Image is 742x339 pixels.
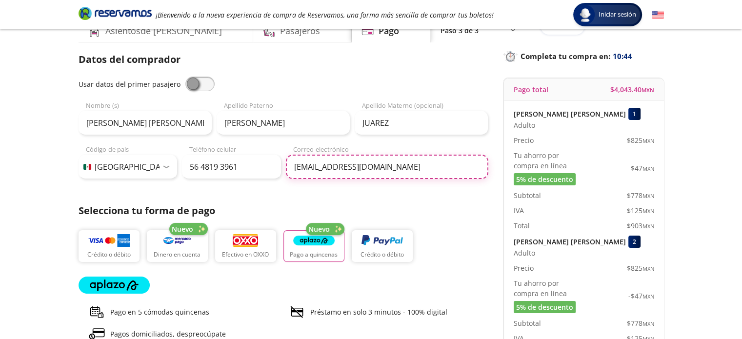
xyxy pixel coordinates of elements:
[503,49,664,63] p: Completa tu compra en :
[87,250,131,259] p: Crédito o débito
[642,207,654,215] small: MXN
[595,10,640,20] span: Iniciar sesión
[154,250,201,259] p: Dinero en cuenta
[217,111,350,135] input: Apellido Paterno
[613,51,632,62] span: 10:44
[79,6,152,23] a: Brand Logo
[642,137,654,144] small: MXN
[516,174,573,184] span: 5% de descuento
[352,230,413,262] button: Crédito o débito
[105,24,222,38] h4: Asientos de [PERSON_NAME]
[441,25,479,36] p: Paso 3 de 3
[514,278,584,299] p: Tu ahorro por compra en línea
[642,86,654,94] small: MXN
[514,120,535,130] span: Adulto
[627,263,654,273] span: $ 825
[514,237,626,247] p: [PERSON_NAME] [PERSON_NAME]
[642,165,654,172] small: MXN
[514,150,584,171] p: Tu ahorro por compra en línea
[628,236,641,248] div: 2
[79,203,488,218] p: Selecciona tu forma de pago
[290,250,338,259] p: Pago a quincenas
[83,164,91,170] img: MX
[79,52,488,67] p: Datos del comprador
[514,263,534,273] p: Precio
[283,230,344,262] button: Pago a quincenas
[642,192,654,199] small: MXN
[628,291,654,301] span: -$ 47
[627,190,654,200] span: $ 778
[147,230,208,262] button: Dinero en cuenta
[310,307,447,317] p: Préstamo en solo 3 minutos - 100% digital
[280,24,320,38] h4: Pasajeros
[642,222,654,230] small: MXN
[642,293,654,300] small: MXN
[628,108,641,120] div: 1
[172,224,193,234] span: Nuevo
[355,111,488,135] input: Apellido Materno (opcional)
[79,111,212,135] input: Nombre (s)
[79,80,180,89] span: Usar datos del primer pasajero
[627,205,654,216] span: $ 125
[514,248,535,258] span: Adulto
[627,318,654,328] span: $ 778
[308,224,330,234] span: Nuevo
[642,265,654,272] small: MXN
[222,250,269,259] p: Efectivo en OXXO
[627,220,654,231] span: $ 903
[286,155,488,179] input: Correo electrónico
[516,302,573,312] span: 5% de descuento
[514,135,534,145] p: Precio
[610,84,654,95] span: $ 4,043.40
[514,109,626,119] p: [PERSON_NAME] [PERSON_NAME]
[642,320,654,327] small: MXN
[182,155,281,179] input: Teléfono celular
[514,84,548,95] p: Pago total
[110,329,226,339] p: Pagos domiciliados, despreocúpate
[652,9,664,21] button: English
[514,190,541,200] p: Subtotal
[156,10,494,20] em: ¡Bienvenido a la nueva experiencia de compra de Reservamos, una forma más sencilla de comprar tus...
[627,135,654,145] span: $ 825
[110,307,209,317] p: Pago en 5 cómodas quincenas
[628,163,654,173] span: -$ 47
[379,24,399,38] h4: Pago
[514,318,541,328] p: Subtotal
[514,205,524,216] p: IVA
[514,220,530,231] p: Total
[215,230,276,262] button: Efectivo en OXXO
[361,250,404,259] p: Crédito o débito
[79,6,152,20] i: Brand Logo
[79,230,140,262] button: Crédito o débito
